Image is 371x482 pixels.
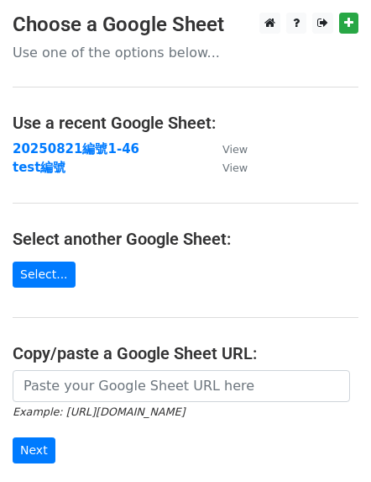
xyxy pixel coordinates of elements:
h4: Select another Google Sheet: [13,229,358,249]
a: 20250821編號1-46 [13,141,139,156]
h4: Copy/paste a Google Sheet URL: [13,343,358,363]
input: Next [13,437,55,463]
a: Select... [13,262,76,288]
a: View [206,141,248,156]
small: Example: [URL][DOMAIN_NAME] [13,405,185,418]
p: Use one of the options below... [13,44,358,61]
input: Paste your Google Sheet URL here [13,370,350,402]
a: test編號 [13,160,65,175]
h3: Choose a Google Sheet [13,13,358,37]
small: View [222,143,248,156]
a: View [206,160,248,175]
h4: Use a recent Google Sheet: [13,113,358,133]
small: View [222,162,248,174]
